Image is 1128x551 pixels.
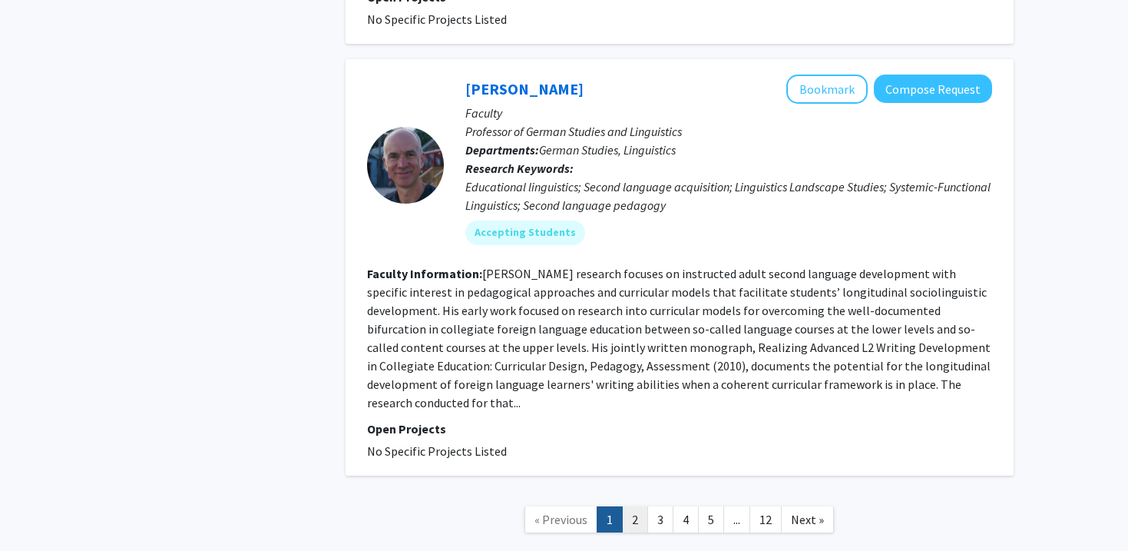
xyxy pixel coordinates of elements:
[465,104,992,122] p: Faculty
[673,506,699,533] a: 4
[874,75,992,103] button: Compose Request to Hiram Maxim
[367,12,507,27] span: No Specific Projects Listed
[539,142,676,158] span: German Studies, Linguistics
[465,161,574,176] b: Research Keywords:
[367,443,507,459] span: No Specific Projects Listed
[465,142,539,158] b: Departments:
[733,512,740,527] span: ...
[647,506,673,533] a: 3
[597,506,623,533] a: 1
[465,221,585,245] mat-chip: Accepting Students
[749,506,782,533] a: 12
[465,178,992,214] div: Educational linguistics; Second language acquisition; Linguistics Landscape Studies; Systemic-Fun...
[791,512,824,527] span: Next »
[465,122,992,141] p: Professor of German Studies and Linguistics
[367,266,991,410] fg-read-more: [PERSON_NAME] research focuses on instructed adult second language development with specific inte...
[367,420,992,438] p: Open Projects
[524,506,597,533] a: Previous Page
[12,482,65,539] iframe: Chat
[367,266,482,281] b: Faculty Information:
[786,75,868,104] button: Add Hiram Maxim to Bookmarks
[465,79,584,98] a: [PERSON_NAME]
[622,506,648,533] a: 2
[534,512,587,527] span: « Previous
[781,506,834,533] a: Next
[698,506,724,533] a: 5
